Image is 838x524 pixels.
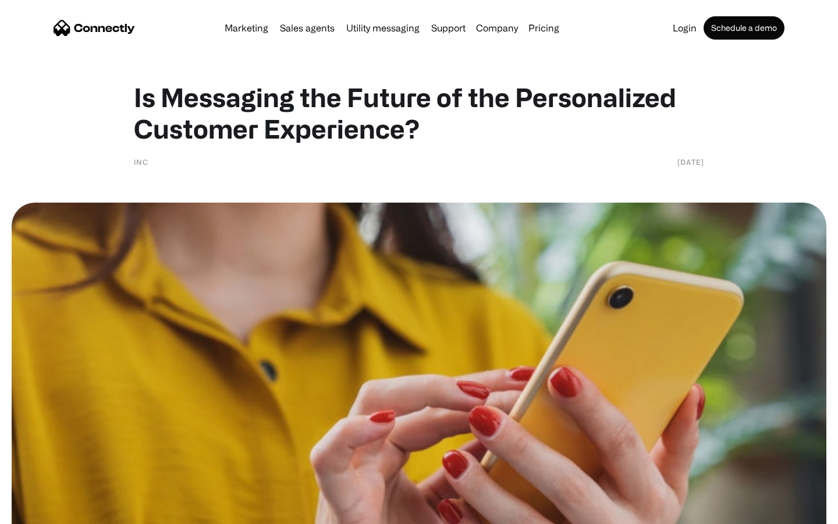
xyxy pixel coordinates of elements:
[427,23,470,33] a: Support
[134,156,148,168] div: Inc
[524,23,564,33] a: Pricing
[23,504,70,520] ul: Language list
[476,20,518,36] div: Company
[342,23,424,33] a: Utility messaging
[275,23,339,33] a: Sales agents
[677,156,704,168] div: [DATE]
[134,82,704,144] h1: Is Messaging the Future of the Personalized Customer Experience?
[668,23,701,33] a: Login
[220,23,273,33] a: Marketing
[704,16,784,40] a: Schedule a demo
[12,504,70,520] aside: Language selected: English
